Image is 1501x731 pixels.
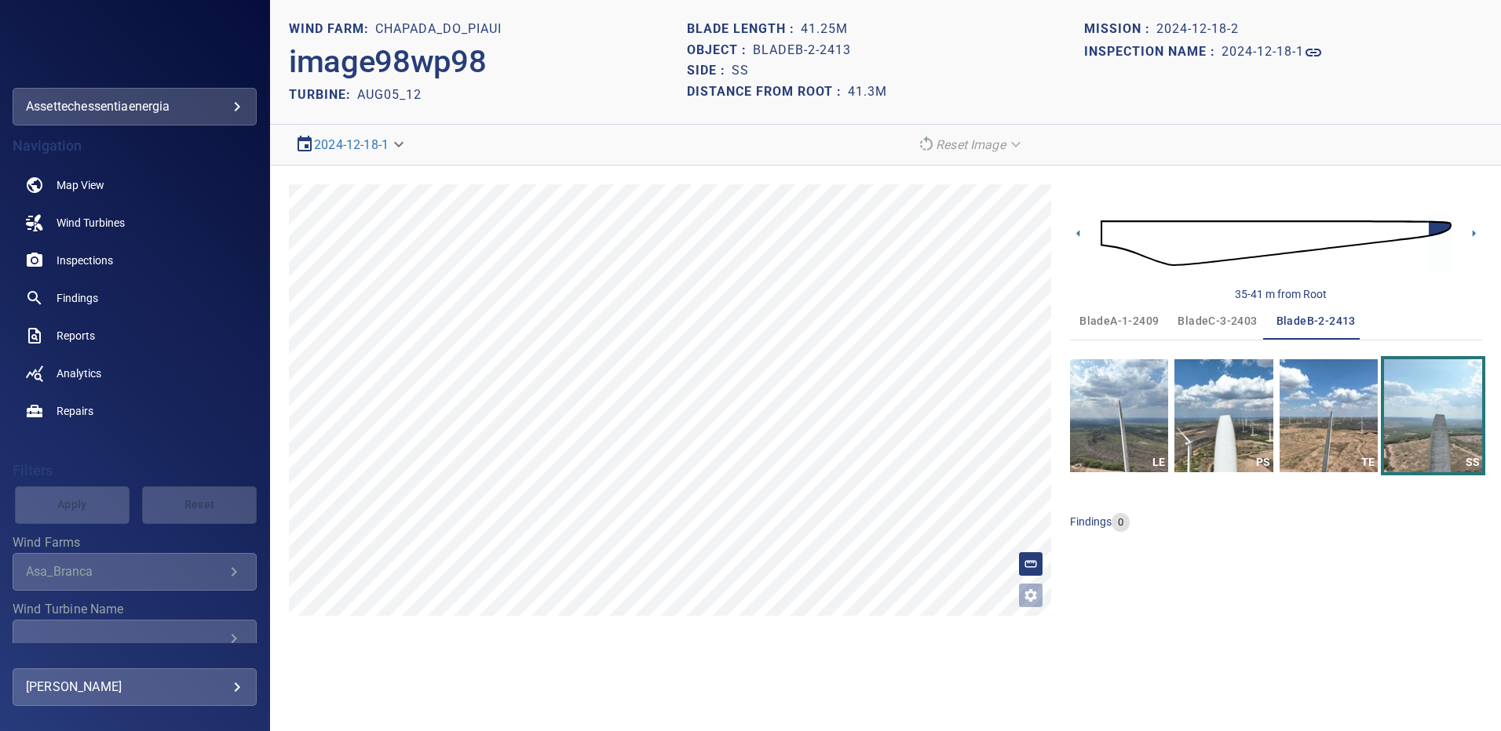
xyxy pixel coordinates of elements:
[26,94,243,119] div: assettechessentiaenergia
[57,328,95,344] span: Reports
[57,403,93,419] span: Repairs
[1018,583,1043,608] button: Open image filters and tagging options
[26,675,243,700] div: [PERSON_NAME]
[57,253,113,268] span: Inspections
[1084,22,1156,37] h1: Mission :
[1254,453,1273,472] div: PS
[801,22,848,37] h1: 41.25m
[1101,201,1452,285] img: d
[289,131,414,158] div: 2024-12-18-1
[375,22,502,37] h1: Chapada_do_Piaui
[289,22,375,37] h1: WIND FARM:
[1070,515,1112,528] span: findings
[1463,453,1482,472] div: SS
[732,64,749,78] h1: SS
[1174,359,1273,472] a: PS
[1235,286,1327,302] div: 35-41 m from Root
[314,137,389,152] a: 2024-12-18-1
[13,204,257,242] a: windturbines noActive
[1280,359,1378,472] a: TE
[26,564,225,579] div: Asa_Branca
[13,166,257,204] a: map noActive
[13,242,257,279] a: inspections noActive
[1222,43,1323,62] a: 2024-12-18-1
[13,620,257,657] div: Wind Turbine Name
[687,85,848,100] h1: Distance from root :
[13,463,257,478] h4: Filters
[57,215,125,231] span: Wind Turbines
[57,177,104,193] span: Map View
[57,365,101,381] span: Analytics
[687,43,753,58] h1: Object :
[57,290,98,306] span: Findings
[687,22,801,37] h1: Blade length :
[1079,311,1159,331] span: bladeA-1-2409
[1276,311,1356,331] span: bladeB-2-2413
[13,279,257,317] a: findings noActive
[357,87,422,102] h2: AUG05_12
[13,88,257,125] div: assettechessentiaenergia
[289,87,357,102] h2: TURBINE:
[1222,45,1304,60] h1: 2024-12-18-1
[1358,453,1378,472] div: TE
[1112,515,1130,530] span: 0
[13,317,257,355] a: reports noActive
[687,64,732,78] h1: Side :
[13,138,257,154] h4: Navigation
[1156,22,1239,37] h1: 2024-12-18-2
[911,131,1031,158] div: Reset Image
[1084,45,1222,60] h1: Inspection name :
[936,137,1006,152] em: Reset Image
[1070,359,1168,472] a: LE
[1384,359,1482,472] a: SS
[1178,311,1257,331] span: bladeC-3-2403
[13,355,257,392] a: analytics noActive
[13,603,257,616] label: Wind Turbine Name
[848,85,887,100] h1: 41.3m
[289,43,486,81] h2: image98wp98
[1149,453,1168,472] div: LE
[13,536,257,549] label: Wind Farms
[13,553,257,591] div: Wind Farms
[13,392,257,430] a: repairs noActive
[57,31,214,63] img: assettechessentiaenergia-logo
[753,43,851,58] h1: bladeB-2-2413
